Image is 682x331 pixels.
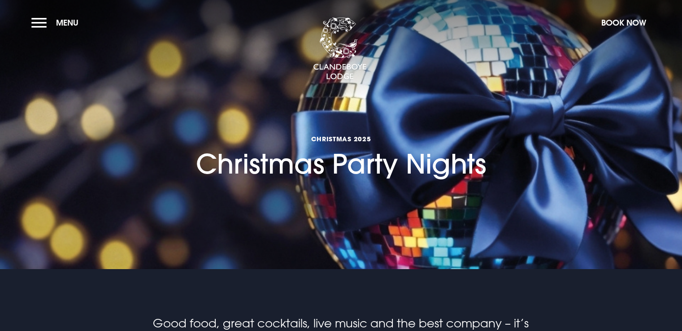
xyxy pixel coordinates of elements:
img: Clandeboye Lodge [313,17,367,80]
button: Book Now [597,13,651,32]
span: Christmas 2025 [196,135,486,143]
button: Menu [31,13,83,32]
h1: Christmas Party Nights [196,94,486,180]
span: Menu [56,17,78,28]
